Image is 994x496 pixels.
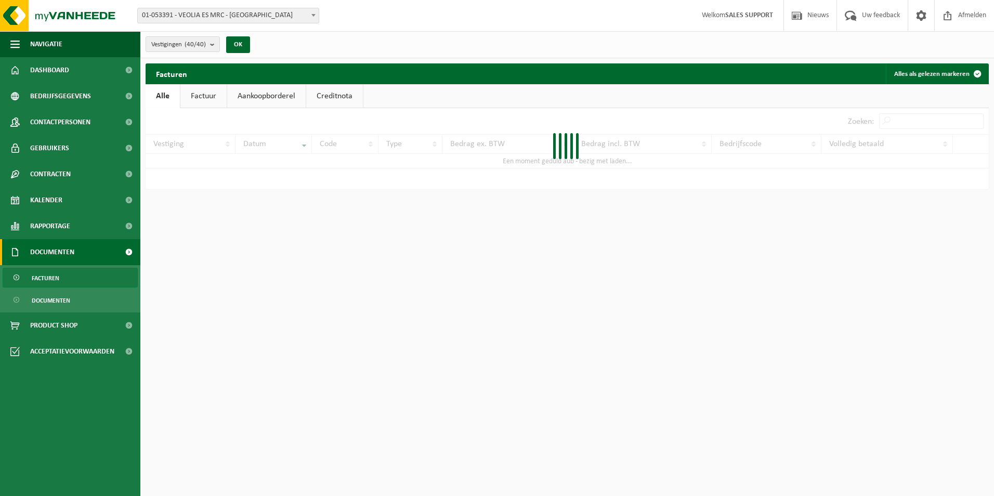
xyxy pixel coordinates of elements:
a: Aankoopborderel [227,84,306,108]
span: Acceptatievoorwaarden [30,338,114,364]
span: Facturen [32,268,59,288]
a: Creditnota [306,84,363,108]
button: OK [226,36,250,53]
a: Alle [146,84,180,108]
span: Bedrijfsgegevens [30,83,91,109]
span: Contactpersonen [30,109,90,135]
button: Vestigingen(40/40) [146,36,220,52]
span: Contracten [30,161,71,187]
span: 01-053391 - VEOLIA ES MRC - ANTWERPEN [138,8,319,23]
a: Facturen [3,268,138,288]
span: Dashboard [30,57,69,83]
span: Kalender [30,187,62,213]
span: 01-053391 - VEOLIA ES MRC - ANTWERPEN [137,8,319,23]
span: Product Shop [30,312,77,338]
span: Documenten [32,291,70,310]
span: Documenten [30,239,74,265]
strong: SALES SUPPORT [725,11,773,19]
a: Documenten [3,290,138,310]
a: Factuur [180,84,227,108]
span: Gebruikers [30,135,69,161]
span: Navigatie [30,31,62,57]
h2: Facturen [146,63,198,84]
span: Rapportage [30,213,70,239]
count: (40/40) [185,41,206,48]
span: Vestigingen [151,37,206,53]
button: Alles als gelezen markeren [886,63,988,84]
